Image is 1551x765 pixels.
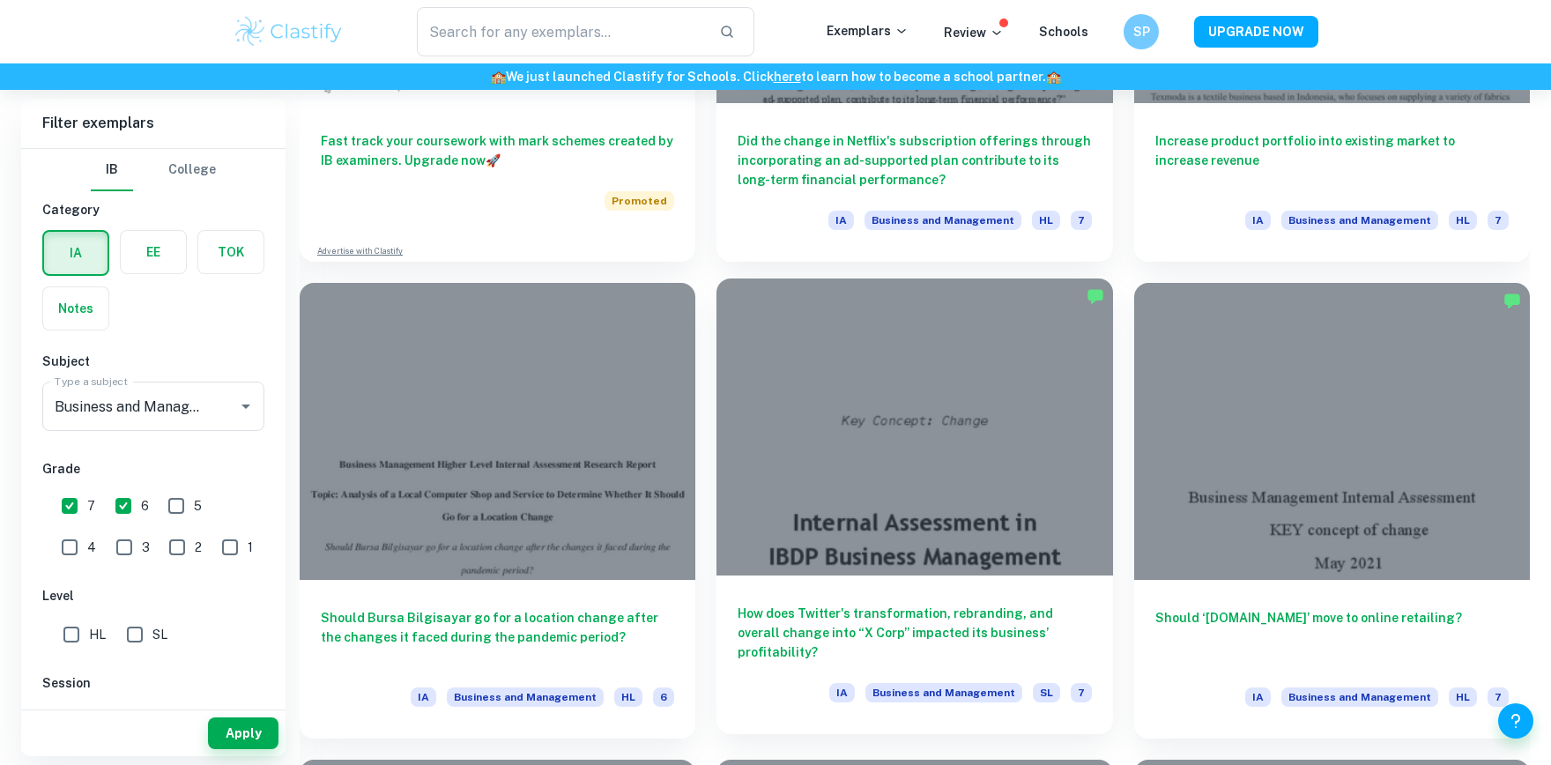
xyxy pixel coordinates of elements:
img: Marked [1087,287,1104,305]
a: Schools [1039,25,1088,39]
span: 7 [87,496,95,516]
span: 5 [194,496,202,516]
span: 1 [248,538,253,557]
button: College [168,149,216,191]
span: 7 [1488,211,1509,230]
button: SP [1124,14,1159,49]
h6: Did the change in Netflix's subscription offerings through incorporating an ad-supported plan con... [738,131,1091,189]
a: Should Bursa Bilgisayar go for a location change after the changes it faced during the pandemic p... [300,283,695,739]
span: IA [828,211,854,230]
button: TOK [198,231,263,273]
span: 6 [653,687,674,707]
input: Search for any exemplars... [417,7,705,56]
h6: Category [42,200,264,219]
p: Exemplars [827,21,909,41]
img: Marked [1503,292,1521,309]
span: Business and Management [1281,687,1438,707]
h6: Level [42,586,264,605]
span: Business and Management [1281,211,1438,230]
span: 7 [1071,683,1092,702]
span: HL [614,687,642,707]
h6: Increase product portfolio into existing market to increase revenue [1155,131,1509,189]
h6: Should Bursa Bilgisayar go for a location change after the changes it faced during the pandemic p... [321,608,674,666]
span: HL [89,625,106,644]
span: HL [1449,211,1477,230]
span: Business and Management [865,211,1021,230]
h6: SP [1132,22,1152,41]
span: Promoted [605,191,674,211]
h6: Grade [42,459,264,479]
span: IA [829,683,855,702]
h6: We just launched Clastify for Schools. Click to learn how to become a school partner. [4,67,1547,86]
a: Should ‘[DOMAIN_NAME]’ move to online retailing?IABusiness and ManagementHL7 [1134,283,1530,739]
button: IB [91,149,133,191]
h6: Subject [42,352,264,371]
span: 3 [142,538,150,557]
label: Type a subject [55,374,128,389]
button: IA [44,232,108,274]
p: Review [944,23,1004,42]
button: UPGRADE NOW [1194,16,1318,48]
span: IA [1245,687,1271,707]
button: Notes [43,287,108,330]
button: EE [121,231,186,273]
h6: Session [42,673,264,693]
span: IA [1245,211,1271,230]
div: Filter type choice [91,149,216,191]
span: 7 [1488,687,1509,707]
button: Open [234,394,258,419]
h6: Should ‘[DOMAIN_NAME]’ move to online retailing? [1155,608,1509,666]
a: Advertise with Clastify [317,245,403,257]
span: SL [152,625,167,644]
span: 6 [141,496,149,516]
a: here [774,70,801,84]
span: 2 [195,538,202,557]
span: HL [1032,211,1060,230]
button: Apply [208,717,278,749]
span: Business and Management [865,683,1022,702]
span: IA [411,687,436,707]
h6: Filter exemplars [21,99,286,148]
button: Help and Feedback [1498,703,1533,739]
span: 🏫 [491,70,506,84]
span: Business and Management [447,687,604,707]
span: HL [1449,687,1477,707]
span: 🚀 [486,153,501,167]
h6: How does Twitter's transformation, rebranding, and overall change into “X Corp” impacted its busi... [738,604,1091,662]
img: Clastify logo [233,14,345,49]
span: SL [1033,683,1060,702]
span: 4 [87,538,96,557]
h6: Fast track your coursework with mark schemes created by IB examiners. Upgrade now [321,131,674,170]
a: How does Twitter's transformation, rebranding, and overall change into “X Corp” impacted its busi... [716,283,1112,739]
span: 7 [1071,211,1092,230]
span: 🏫 [1046,70,1061,84]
